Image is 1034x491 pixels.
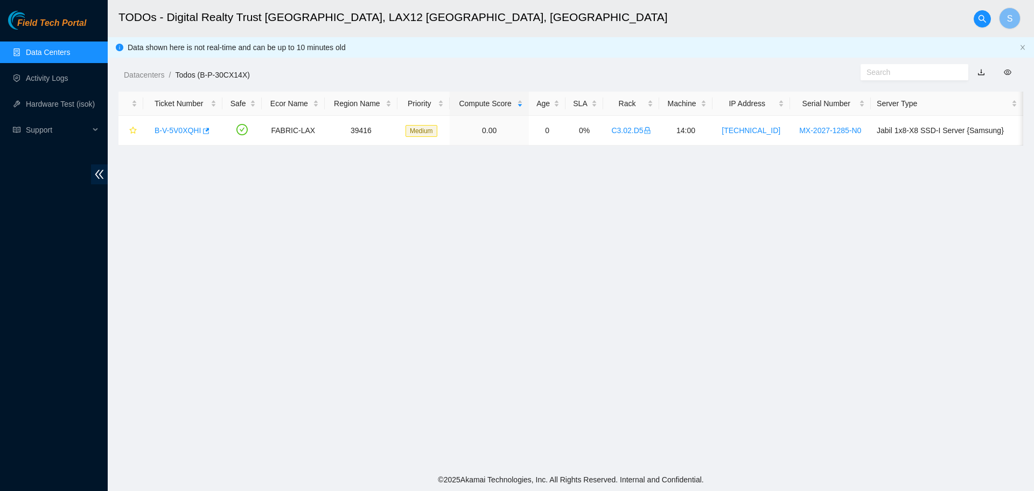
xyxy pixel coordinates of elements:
[26,100,95,108] a: Hardware Test (isok)
[450,116,529,146] td: 0.00
[26,48,70,57] a: Data Centers
[871,116,1023,146] td: Jabil 1x8-X8 SSD-I Server {Samsung}
[155,126,201,135] a: B-V-5V0XQHI
[8,11,54,30] img: Akamai Technologies
[26,119,89,141] span: Support
[659,116,712,146] td: 14:00
[999,8,1021,29] button: S
[169,71,171,79] span: /
[108,468,1034,491] footer: © 2025 Akamai Technologies, Inc. All Rights Reserved. Internal and Confidential.
[529,116,565,146] td: 0
[974,15,990,23] span: search
[867,66,954,78] input: Search
[124,122,137,139] button: star
[17,18,86,29] span: Field Tech Portal
[977,68,985,77] a: download
[325,116,397,146] td: 39416
[8,19,86,33] a: Akamai TechnologiesField Tech Portal
[124,71,164,79] a: Datacenters
[129,127,137,135] span: star
[611,126,651,135] a: C3.02.D5lock
[565,116,603,146] td: 0%
[969,64,993,81] button: download
[1004,68,1011,76] span: eye
[644,127,651,134] span: lock
[91,164,108,184] span: double-left
[722,126,780,135] a: [TECHNICAL_ID]
[1019,44,1026,51] button: close
[175,71,250,79] a: Todos (B-P-30CX14X)
[1007,12,1013,25] span: S
[974,10,991,27] button: search
[13,126,20,134] span: read
[406,125,437,137] span: Medium
[799,126,861,135] a: MX-2027-1285-N0
[26,74,68,82] a: Activity Logs
[236,124,248,135] span: check-circle
[262,116,325,146] td: FABRIC-LAX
